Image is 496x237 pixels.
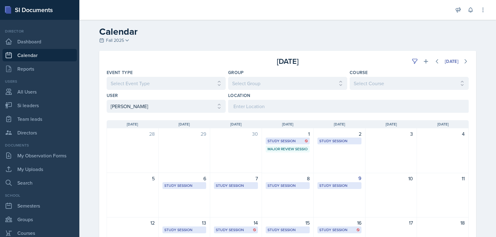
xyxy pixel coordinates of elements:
[107,69,133,76] label: Event Type
[2,63,77,75] a: Reports
[2,193,77,198] div: School
[369,130,413,138] div: 3
[111,175,155,182] div: 5
[216,227,256,233] div: Study Session
[317,130,361,138] div: 2
[317,219,361,226] div: 16
[319,227,360,233] div: Study Session
[2,49,77,61] a: Calendar
[421,175,465,182] div: 11
[111,130,155,138] div: 28
[319,183,360,188] div: Study Session
[268,138,308,144] div: Study Session
[162,219,206,226] div: 13
[441,56,463,67] button: [DATE]
[2,86,77,98] a: All Users
[2,213,77,226] a: Groups
[214,175,258,182] div: 7
[437,121,449,127] span: [DATE]
[111,219,155,226] div: 12
[2,99,77,112] a: Si leaders
[228,69,244,76] label: Group
[268,183,308,188] div: Study Session
[179,121,190,127] span: [DATE]
[216,183,256,188] div: Study Session
[214,130,258,138] div: 30
[228,100,469,113] input: Enter Location
[369,219,413,226] div: 17
[282,121,293,127] span: [DATE]
[386,121,397,127] span: [DATE]
[266,130,310,138] div: 1
[2,177,77,189] a: Search
[2,79,77,84] div: Users
[421,130,465,138] div: 4
[266,175,310,182] div: 8
[2,126,77,139] a: Directors
[99,26,476,37] h2: Calendar
[317,175,361,182] div: 9
[162,175,206,182] div: 6
[106,37,124,44] span: Fall 2025
[127,121,138,127] span: [DATE]
[227,56,348,67] div: [DATE]
[319,138,360,144] div: Study Session
[421,219,465,226] div: 18
[334,121,345,127] span: [DATE]
[2,29,77,34] div: Director
[2,163,77,175] a: My Uploads
[214,219,258,226] div: 14
[107,92,118,99] label: User
[266,219,310,226] div: 15
[2,149,77,162] a: My Observation Forms
[2,113,77,125] a: Team leads
[369,175,413,182] div: 10
[2,143,77,148] div: Documents
[2,200,77,212] a: Semesters
[228,92,250,99] label: Location
[2,35,77,48] a: Dashboard
[268,227,308,233] div: Study Session
[162,130,206,138] div: 29
[164,183,205,188] div: Study Session
[164,227,205,233] div: Study Session
[268,146,308,152] div: Major Review Session
[445,59,458,64] div: [DATE]
[230,121,241,127] span: [DATE]
[350,69,368,76] label: Course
